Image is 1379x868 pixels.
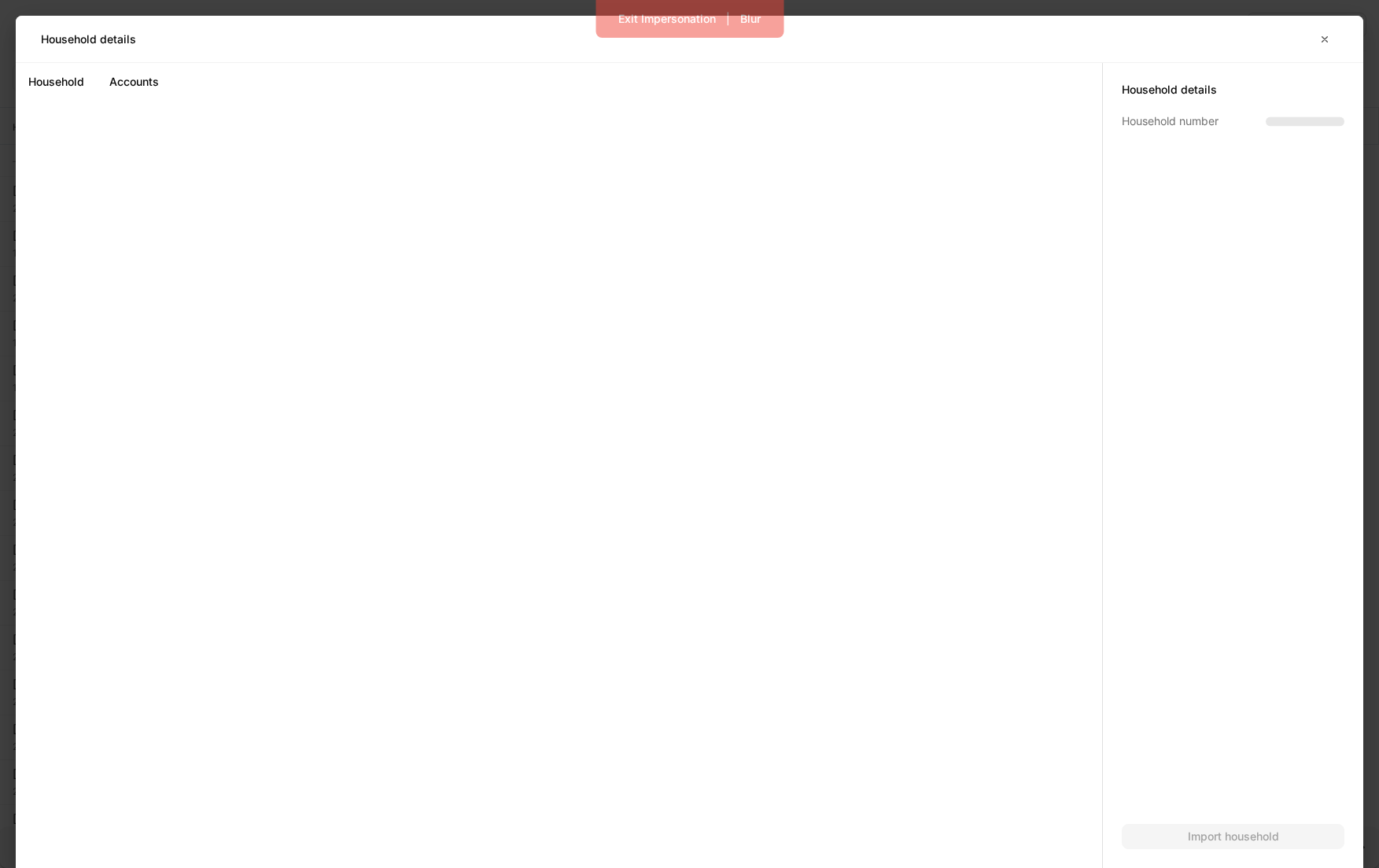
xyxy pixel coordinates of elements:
a: Accounts [109,63,159,101]
a: Household [28,63,84,101]
div: Household number [1122,113,1256,129]
h5: Household details [1122,82,1344,98]
div: Blur [740,13,761,24]
h5: Household details [41,31,136,47]
div: Exit Impersonation [618,13,716,24]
